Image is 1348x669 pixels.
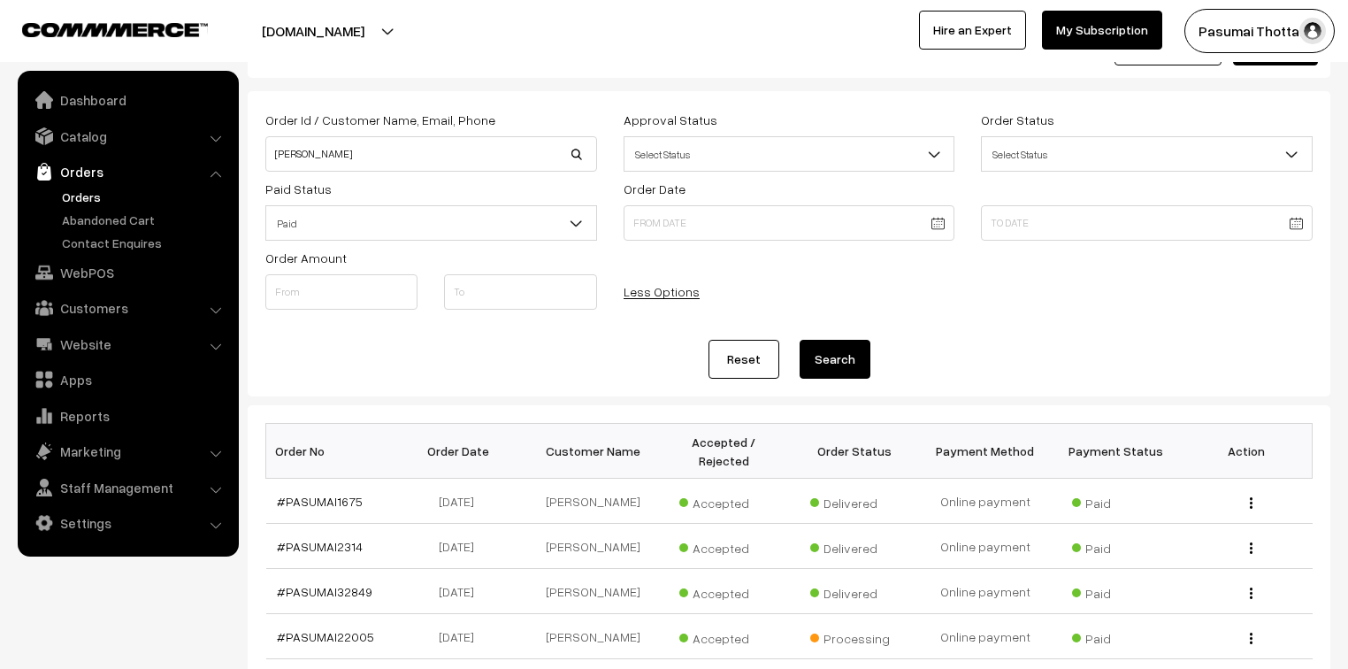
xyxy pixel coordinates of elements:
[981,136,1313,172] span: Select Status
[658,424,789,479] th: Accepted / Rejected
[1072,489,1160,512] span: Paid
[527,524,658,569] td: [PERSON_NAME]
[396,424,527,479] th: Order Date
[810,534,899,557] span: Delivered
[396,614,527,659] td: [DATE]
[22,292,233,324] a: Customers
[277,584,372,599] a: #PASUMAI32849
[22,507,233,539] a: Settings
[679,489,768,512] span: Accepted
[57,188,233,206] a: Orders
[527,479,658,524] td: [PERSON_NAME]
[22,328,233,360] a: Website
[1250,497,1252,509] img: Menu
[624,139,954,170] span: Select Status
[624,180,685,198] label: Order Date
[1250,588,1252,599] img: Menu
[679,580,768,603] span: Accepted
[920,614,1051,659] td: Online payment
[265,136,597,172] input: Order Id / Customer Name / Customer Email / Customer Phone
[527,614,658,659] td: [PERSON_NAME]
[22,435,233,467] a: Marketing
[200,9,426,53] button: [DOMAIN_NAME]
[265,180,332,198] label: Paid Status
[679,625,768,648] span: Accepted
[624,111,717,129] label: Approval Status
[624,136,955,172] span: Select Status
[624,205,955,241] input: From Date
[1051,424,1182,479] th: Payment Status
[527,424,658,479] th: Customer Name
[800,340,870,379] button: Search
[265,111,495,129] label: Order Id / Customer Name, Email, Phone
[22,18,177,39] a: COMMMERCE
[265,205,597,241] span: Paid
[277,494,363,509] a: #PASUMAI1675
[810,625,899,648] span: Processing
[265,249,347,267] label: Order Amount
[624,284,700,299] a: Less Options
[708,340,779,379] a: Reset
[57,211,233,229] a: Abandoned Cart
[277,629,374,644] a: #PASUMAI22005
[266,424,397,479] th: Order No
[1250,542,1252,554] img: Menu
[266,208,596,239] span: Paid
[679,534,768,557] span: Accepted
[1072,625,1160,648] span: Paid
[920,569,1051,614] td: Online payment
[1250,633,1252,644] img: Menu
[277,539,363,554] a: #PASUMAI2314
[920,479,1051,524] td: Online payment
[265,274,417,310] input: From
[22,364,233,396] a: Apps
[789,424,920,479] th: Order Status
[22,120,233,152] a: Catalog
[1299,18,1326,44] img: user
[981,205,1313,241] input: To Date
[527,569,658,614] td: [PERSON_NAME]
[22,472,233,504] a: Staff Management
[396,479,527,524] td: [DATE]
[1042,11,1162,50] a: My Subscription
[22,156,233,188] a: Orders
[1072,534,1160,557] span: Paid
[22,257,233,288] a: WebPOS
[396,524,527,569] td: [DATE]
[810,489,899,512] span: Delivered
[22,84,233,116] a: Dashboard
[920,424,1051,479] th: Payment Method
[982,139,1312,170] span: Select Status
[1184,9,1335,53] button: Pasumai Thotta…
[444,274,596,310] input: To
[1182,424,1313,479] th: Action
[57,234,233,252] a: Contact Enquires
[22,400,233,432] a: Reports
[810,580,899,603] span: Delivered
[1072,580,1160,603] span: Paid
[919,11,1026,50] a: Hire an Expert
[396,569,527,614] td: [DATE]
[22,23,208,36] img: COMMMERCE
[981,111,1054,129] label: Order Status
[920,524,1051,569] td: Online payment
